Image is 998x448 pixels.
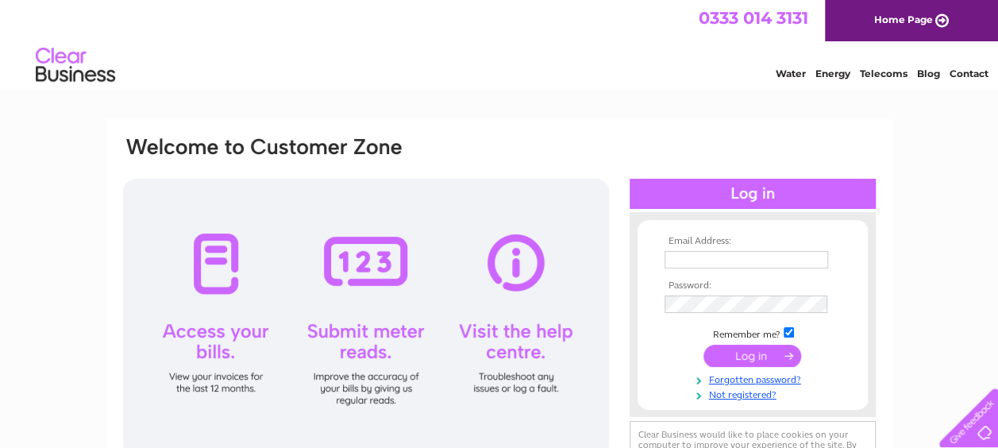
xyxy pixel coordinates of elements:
img: logo.png [35,41,116,90]
a: Not registered? [665,386,845,401]
th: Password: [661,280,845,292]
a: Telecoms [860,68,907,79]
a: Blog [917,68,940,79]
a: 0333 014 3131 [699,8,808,28]
div: Clear Business is a trading name of Verastar Limited (registered in [GEOGRAPHIC_DATA] No. 3667643... [125,9,875,77]
td: Remember me? [661,325,845,341]
th: Email Address: [661,236,845,247]
a: Contact [950,68,988,79]
a: Energy [815,68,850,79]
a: Forgotten password? [665,371,845,386]
a: Water [776,68,806,79]
input: Submit [703,345,801,367]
